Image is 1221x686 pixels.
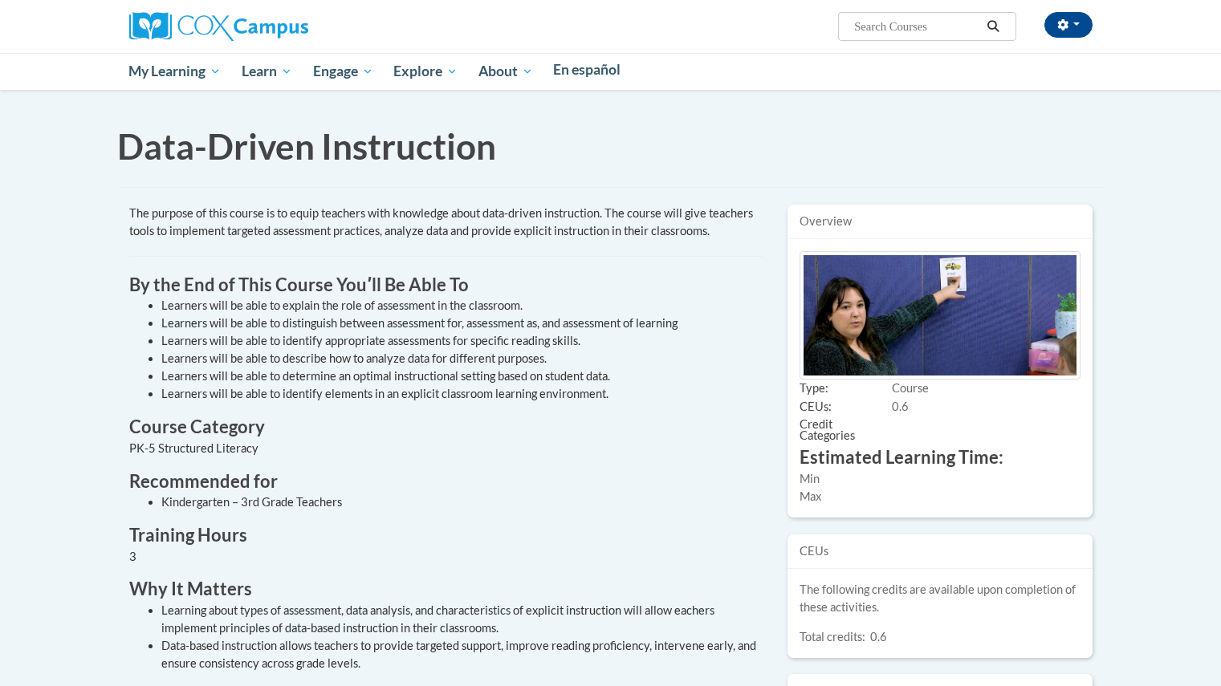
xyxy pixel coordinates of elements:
span: Engage [313,62,373,81]
li: Learning about types of assessment, data analysis, and characteristics of explicit instruction wi... [161,602,763,637]
span: Explore [393,62,458,81]
span: 0.6 [892,400,909,413]
span: En español [553,61,621,78]
div: The purpose of this course is to equip teachers with knowledge about data-driven instruction. The... [129,205,763,240]
value: PK-5 Structured Literacy [129,441,258,455]
li: Learners will be able to identify appropriate assessments for specific reading skills. [161,332,763,350]
img: Image of Course [800,251,1081,380]
h3: By the End of This Course Youʹll Be Able To [129,273,763,298]
h3: Training Hours [129,523,763,548]
div: CEUs [788,534,1093,569]
button: Account Settings [1044,12,1093,38]
a: Engage [303,53,384,90]
a: My Learning [119,53,232,90]
p: The following credits are available upon completion of these activities. [800,581,1081,616]
span: About [478,62,533,81]
li: Learners will be able to determine an optimal instructional setting based on student data. [161,367,763,385]
img: Cox Campus [129,12,308,41]
span: My Learning [128,62,221,81]
h3: Course Category [129,415,763,440]
a: About [468,53,543,90]
span: Data-Driven Instruction [117,125,496,167]
button: Search [981,17,1005,36]
a: Learn [231,53,303,90]
i:  [986,21,1000,33]
h3: Recommended for [129,469,763,494]
span: Course [892,381,929,395]
div: Total credits: 0.6 [800,628,1081,646]
value: 3 [129,550,136,563]
span: Learn [242,62,292,81]
span: Credit Categories [800,416,892,446]
span: Type: [800,380,892,398]
a: Explore [383,53,468,90]
li: Learners will be able to identify elements in an explicit classroom learning environment. [161,385,763,403]
div: Max [800,488,1081,505]
li: Learners will be able to distinguish between assessment for, assessment as, and assessment of lea... [161,315,763,332]
li: Data-based instruction allows teachers to provide targeted support, improve reading proficiency, ... [161,637,763,672]
div: Min [800,470,1081,488]
div: Overview [788,205,1093,239]
input: Search Courses [853,17,981,36]
li: Learners will be able to describe how to analyze data for different purposes. [161,350,763,367]
li: Kindergarten – 3rd Grade Teachers [161,493,763,511]
h3: Estimated Learning Time: [800,445,1081,470]
li: Learners will be able to explain the role of assessment in the classroom. [161,297,763,315]
span: CEUs: [800,399,892,416]
a: Cox Campus [129,18,308,32]
h3: Why It Matters [129,577,763,602]
div: Main menu [105,53,1117,90]
a: En español [543,53,632,87]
